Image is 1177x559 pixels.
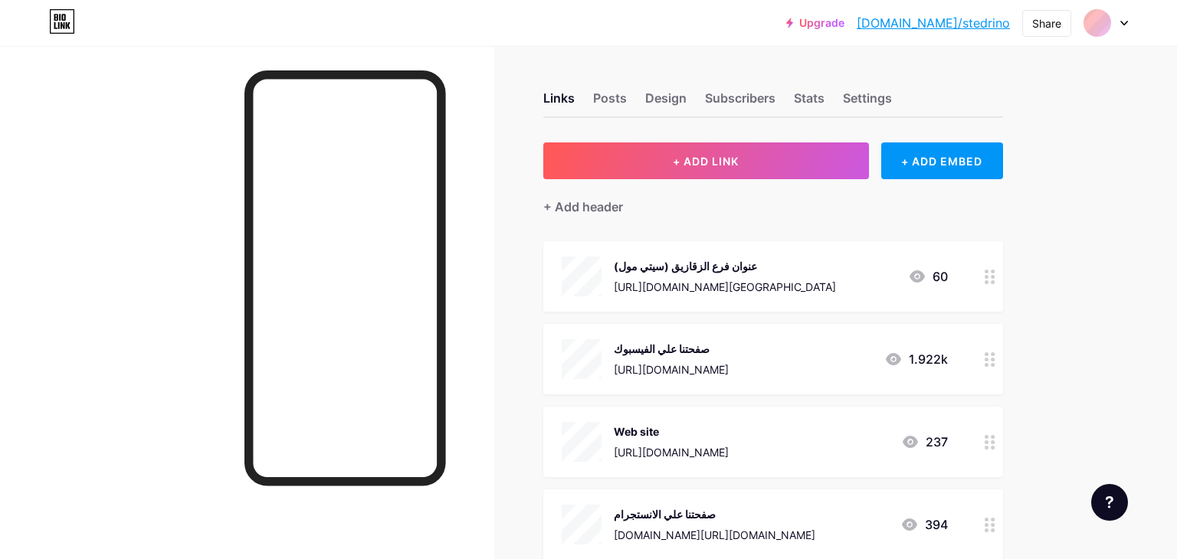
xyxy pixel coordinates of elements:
div: Design [645,89,687,116]
div: Links [543,89,575,116]
div: [URL][DOMAIN_NAME][GEOGRAPHIC_DATA] [614,279,836,295]
div: 237 [901,433,948,451]
div: Share [1032,15,1061,31]
div: صفحتنا علي الانستجرام [614,506,815,522]
div: 60 [908,267,948,286]
a: Upgrade [786,17,844,29]
div: Stats [794,89,825,116]
span: + ADD LINK [673,155,739,168]
div: صفحتنا علي الفيسبوك [614,341,729,357]
div: 394 [900,515,948,534]
div: Web site [614,423,729,440]
button: + ADD LINK [543,142,869,179]
div: عنوان فرع الزقازيق (سيتي مول) [614,258,836,274]
div: [URL][DOMAIN_NAME] [614,361,729,378]
div: Subscribers [705,89,775,116]
div: + Add header [543,198,623,216]
div: 1.922k [884,350,948,368]
div: + ADD EMBED [881,142,1003,179]
div: [DOMAIN_NAME][URL][DOMAIN_NAME] [614,527,815,543]
a: [DOMAIN_NAME]/stedrino [857,14,1010,32]
div: Settings [843,89,892,116]
div: [URL][DOMAIN_NAME] [614,444,729,460]
div: Posts [593,89,627,116]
